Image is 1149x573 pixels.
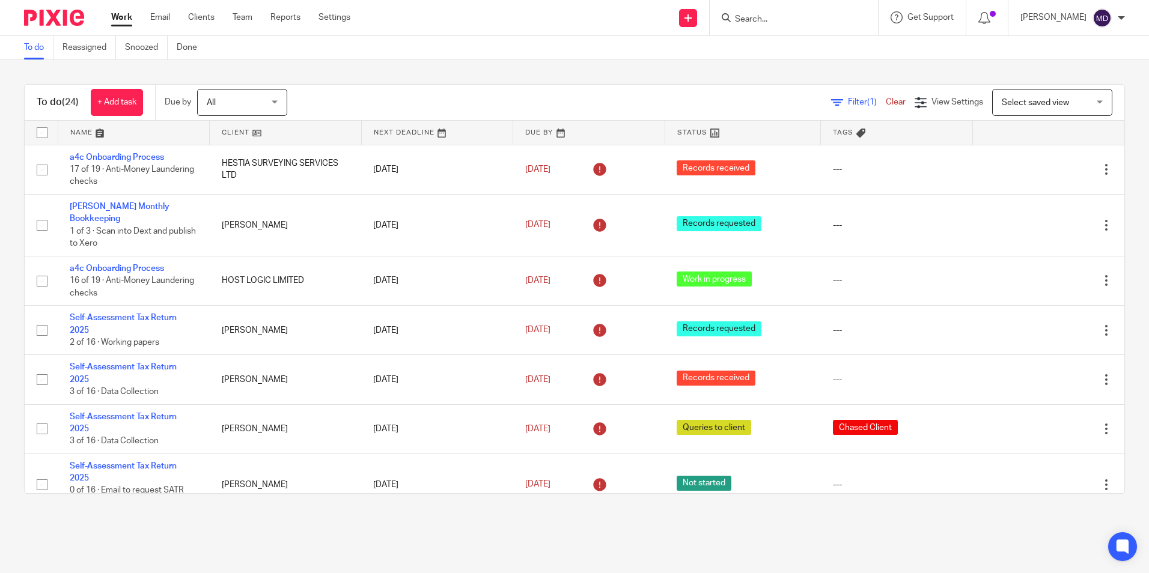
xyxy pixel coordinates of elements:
[188,11,215,23] a: Clients
[525,425,550,433] span: [DATE]
[24,10,84,26] img: Pixie
[525,326,550,335] span: [DATE]
[677,476,731,491] span: Not started
[70,487,184,508] span: 0 of 16 · Email to request SATR information
[70,338,159,347] span: 2 of 16 · Working papers
[210,145,362,194] td: HESTIA SURVEYING SERVICES LTD
[1002,99,1069,107] span: Select saved view
[62,97,79,107] span: (24)
[677,420,751,435] span: Queries to client
[677,321,761,336] span: Records requested
[233,11,252,23] a: Team
[125,36,168,59] a: Snoozed
[70,462,177,482] a: Self-Assessment Tax Return 2025
[833,420,898,435] span: Chased Client
[165,96,191,108] p: Due by
[361,256,513,305] td: [DATE]
[91,89,143,116] a: + Add task
[361,453,513,515] td: [DATE]
[70,153,164,162] a: a4c Onboarding Process
[111,11,132,23] a: Work
[886,98,906,106] a: Clear
[1093,8,1112,28] img: svg%3E
[525,375,550,384] span: [DATE]
[361,194,513,256] td: [DATE]
[207,99,216,107] span: All
[70,437,159,446] span: 3 of 16 · Data Collection
[70,363,177,383] a: Self-Assessment Tax Return 2025
[525,481,550,489] span: [DATE]
[833,479,961,491] div: ---
[833,129,853,136] span: Tags
[867,98,877,106] span: (1)
[361,145,513,194] td: [DATE]
[150,11,170,23] a: Email
[734,14,842,25] input: Search
[931,98,983,106] span: View Settings
[70,387,159,396] span: 3 of 16 · Data Collection
[907,13,954,22] span: Get Support
[210,453,362,515] td: [PERSON_NAME]
[833,219,961,231] div: ---
[677,271,752,286] span: Work in progress
[210,355,362,404] td: [PERSON_NAME]
[677,160,755,175] span: Records received
[70,165,194,186] span: 17 of 19 · Anti-Money Laundering checks
[70,202,169,223] a: [PERSON_NAME] Monthly Bookkeeping
[361,404,513,453] td: [DATE]
[70,413,177,433] a: Self-Assessment Tax Return 2025
[525,221,550,229] span: [DATE]
[677,216,761,231] span: Records requested
[70,264,164,273] a: a4c Onboarding Process
[210,194,362,256] td: [PERSON_NAME]
[210,306,362,355] td: [PERSON_NAME]
[833,324,961,336] div: ---
[270,11,300,23] a: Reports
[361,355,513,404] td: [DATE]
[37,96,79,109] h1: To do
[833,374,961,386] div: ---
[70,314,177,334] a: Self-Assessment Tax Return 2025
[525,165,550,174] span: [DATE]
[24,36,53,59] a: To do
[177,36,206,59] a: Done
[833,274,961,286] div: ---
[677,371,755,386] span: Records received
[525,276,550,285] span: [DATE]
[70,276,194,297] span: 16 of 19 · Anti-Money Laundering checks
[318,11,350,23] a: Settings
[361,306,513,355] td: [DATE]
[210,256,362,305] td: HOST LOGIC LIMITED
[210,404,362,453] td: [PERSON_NAME]
[833,163,961,175] div: ---
[848,98,886,106] span: Filter
[70,227,196,248] span: 1 of 3 · Scan into Dext and publish to Xero
[62,36,116,59] a: Reassigned
[1020,11,1087,23] p: [PERSON_NAME]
